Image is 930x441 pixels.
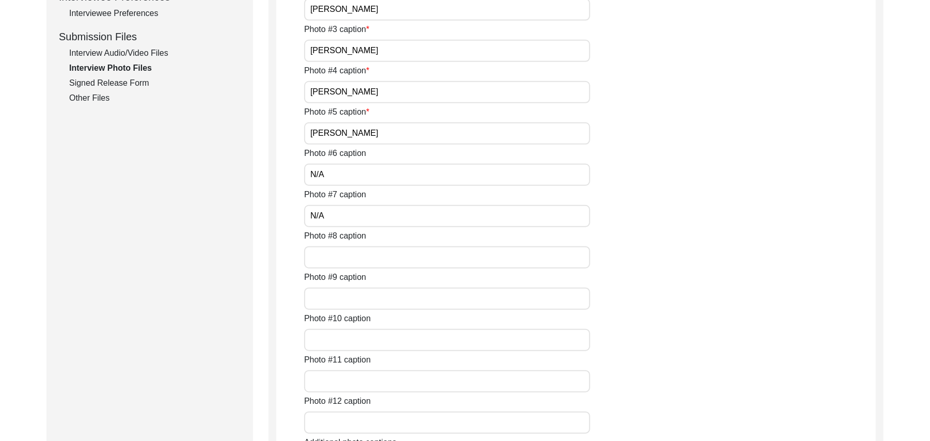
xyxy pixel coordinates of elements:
[304,188,366,201] label: Photo #7 caption
[304,23,369,36] label: Photo #3 caption
[69,62,241,74] div: Interview Photo Files
[69,77,241,89] div: Signed Release Form
[304,230,366,242] label: Photo #8 caption
[304,312,371,325] label: Photo #10 caption
[59,29,241,44] div: Submission Files
[69,47,241,59] div: Interview Audio/Video Files
[304,106,369,118] label: Photo #5 caption
[304,354,371,366] label: Photo #11 caption
[69,7,241,20] div: Interviewee Preferences
[69,92,241,104] div: Other Files
[304,147,366,160] label: Photo #6 caption
[304,395,371,407] label: Photo #12 caption
[304,271,366,283] label: Photo #9 caption
[304,65,369,77] label: Photo #4 caption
